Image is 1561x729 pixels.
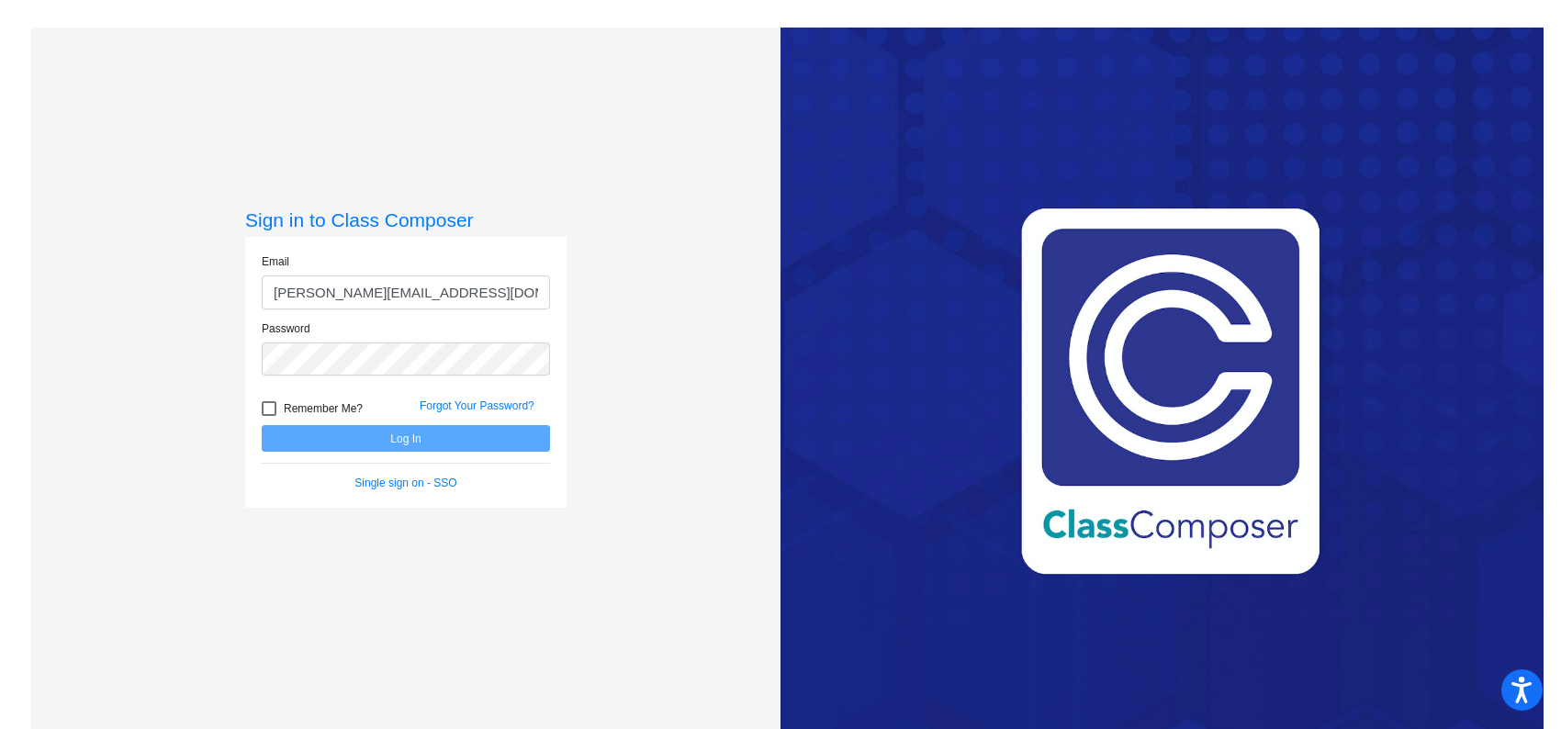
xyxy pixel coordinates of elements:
[245,208,567,231] h3: Sign in to Class Composer
[262,425,550,452] button: Log In
[262,253,289,270] label: Email
[354,477,456,489] a: Single sign on - SSO
[262,320,310,337] label: Password
[284,398,363,420] span: Remember Me?
[420,399,534,412] a: Forgot Your Password?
